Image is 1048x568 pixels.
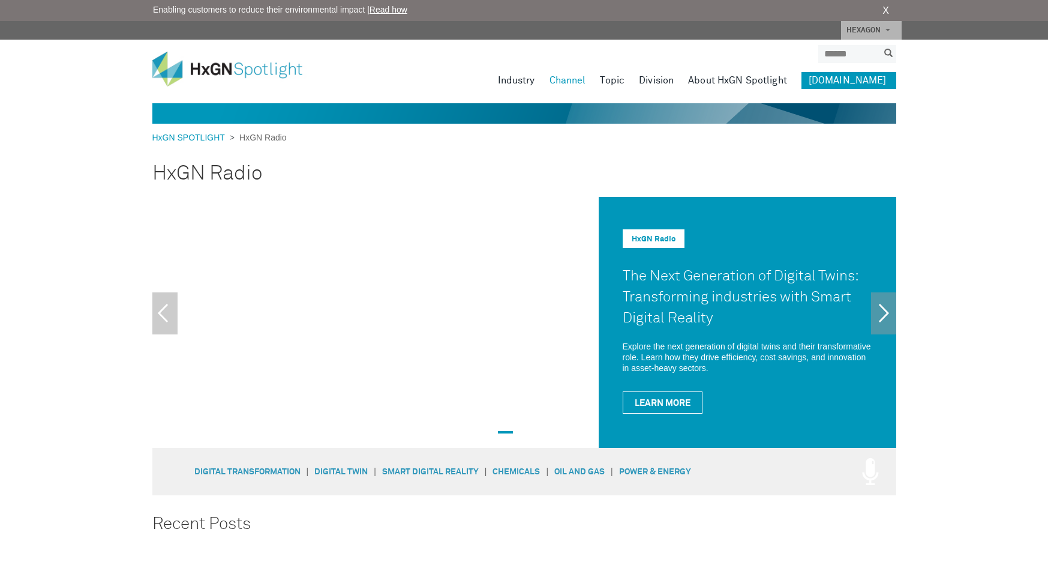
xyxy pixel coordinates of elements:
a: Previous [152,292,178,334]
a: HEXAGON [841,21,902,40]
a: Division [639,72,674,89]
a: Next [871,292,896,334]
span: Enabling customers to reduce their environmental impact | [153,4,407,16]
a: Chemicals [493,468,540,476]
a: The Next Generation of Digital Twins: Transforming industries with Smart Digital Reality [623,269,858,325]
h2: HxGN Radio [152,153,896,194]
a: Channel [549,72,586,89]
a: About HxGN Spotlight [688,72,787,89]
span: | [540,466,554,477]
div: > [152,131,287,144]
a: Digital Transformation [194,468,301,476]
span: HxGN Radio [235,133,287,142]
h3: Recent Posts [152,515,896,534]
a: HxGN Radio [632,235,675,243]
a: Digital Twin [314,468,368,476]
span: | [301,466,315,477]
a: [DOMAIN_NAME] [801,72,896,89]
a: Smart Digital Reality [382,468,479,476]
a: HxGN SPOTLIGHT [152,133,230,142]
span: | [368,466,382,477]
a: Read how [370,5,407,14]
a: X [882,4,889,18]
a: Learn More [623,391,702,414]
a: Power & Energy [619,468,691,476]
img: HxGN Spotlight [152,52,320,86]
a: Oil and gas [554,468,605,476]
a: Industry [498,72,535,89]
a: Topic [600,72,624,89]
p: Explore the next generation of digital twins and their transformative role. Learn how they drive ... [623,341,872,373]
span: | [479,466,493,477]
span: | [605,466,619,477]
